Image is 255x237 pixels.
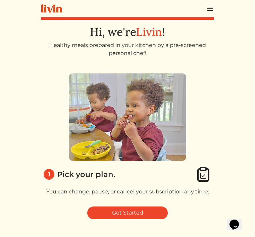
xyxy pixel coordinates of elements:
span: Livin [136,24,162,39]
div: Pick your plan. [57,169,115,180]
img: 1_pick_plan-58eb60cc534f7a7539062c92543540e51162102f37796608976bb4e513d204c1.png [69,73,186,161]
a: Get Started [87,206,168,219]
img: menu_hamburger-cb6d353cf0ecd9f46ceae1c99ecbeb4a00e71ca567a856bd81f57e9d8c17bb26.svg [206,5,214,13]
img: livin-logo-a0d97d1a881af30f6274990eb6222085a2533c92bbd1e4f22c21b4f0d0e3210c.svg [41,4,62,13]
img: clipboard_check-4e1afea9aecc1d71a83bd71232cd3fbb8e4b41c90a1eb376bae1e516b9241f3c.svg [195,166,211,182]
h1: Hi, we're ! [41,25,214,39]
p: Healthy meals prepared in your kitchen by a pre-screened personal chef! [41,41,214,57]
p: You can change, pause, or cancel your subscription any time. [41,188,214,196]
iframe: chat widget [227,210,248,230]
div: 1 [44,169,54,180]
